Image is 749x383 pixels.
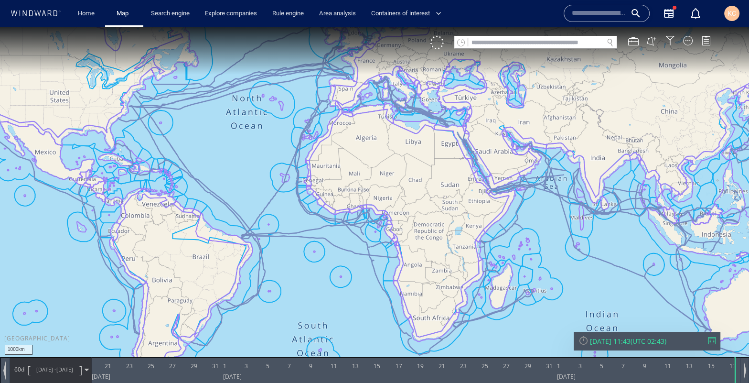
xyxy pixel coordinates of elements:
[191,330,197,346] div: 29
[201,5,261,22] a: Explore companies
[643,330,646,346] div: 9
[430,9,444,22] div: Click to show unselected vessels
[56,339,73,346] span: [DATE]
[557,346,576,356] div: [DATE]
[578,310,716,319] div: [DATE] 11:43(UTC 02:43)
[665,9,675,19] div: Filter
[352,330,359,346] div: 13
[212,330,219,346] div: 31
[367,5,449,22] button: Containers of interest
[395,330,402,346] div: 17
[708,340,742,376] iframe: Chat
[701,9,711,19] div: Legend
[309,330,312,346] div: 9
[417,330,424,346] div: 19
[5,318,32,328] div: 1000km
[632,310,664,319] span: UTC 02:43
[36,339,56,346] span: [DATE] -
[10,331,91,355] div: 60d[DATE] -[DATE]
[686,330,693,346] div: 13
[126,330,133,346] div: 23
[621,330,625,346] div: 7
[147,5,193,22] a: Search engine
[628,9,639,20] div: Map Tools
[288,330,291,346] div: 7
[734,330,735,356] div: Current time: Wed Sep 17 2025 11:43:41 GMT+0900 (한국 표준시)
[374,330,380,346] div: 15
[315,5,360,22] a: Area analysis
[331,330,337,346] div: 11
[223,330,226,346] div: 1
[578,330,582,346] div: 3
[707,330,714,346] div: 15
[664,330,671,346] div: 11
[631,310,632,319] span: (
[600,330,603,346] div: 5
[664,310,666,319] span: )
[169,330,176,346] div: 27
[481,330,488,346] div: 25
[503,330,510,346] div: 27
[728,10,736,17] span: KC
[12,339,26,347] span: Path Length
[266,330,269,346] div: 5
[439,330,445,346] div: 21
[223,346,242,356] div: [DATE]
[245,330,248,346] div: 3
[105,330,111,346] div: 21
[722,4,741,23] button: KC
[268,5,308,22] a: Rule engine
[109,5,139,22] button: Map
[557,330,560,346] div: 1
[690,8,701,19] div: Notification center
[729,330,736,346] div: 17
[546,330,553,346] div: 31
[578,308,588,318] div: Reset Time
[371,8,441,19] span: Containers of interest
[646,9,657,20] button: Create an AOI.
[524,330,531,346] div: 29
[460,330,467,346] div: 23
[113,5,136,22] a: Map
[683,9,693,19] div: Map Display
[734,330,745,356] div: Time: Wed Sep 17 2025 11:43:12 GMT+0900 (한국 표준시)
[92,346,110,356] div: [DATE]
[74,5,98,22] a: Home
[71,5,101,22] button: Home
[148,330,154,346] div: 25
[4,307,70,316] div: [GEOGRAPHIC_DATA]
[590,310,631,319] div: [DATE] 11:43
